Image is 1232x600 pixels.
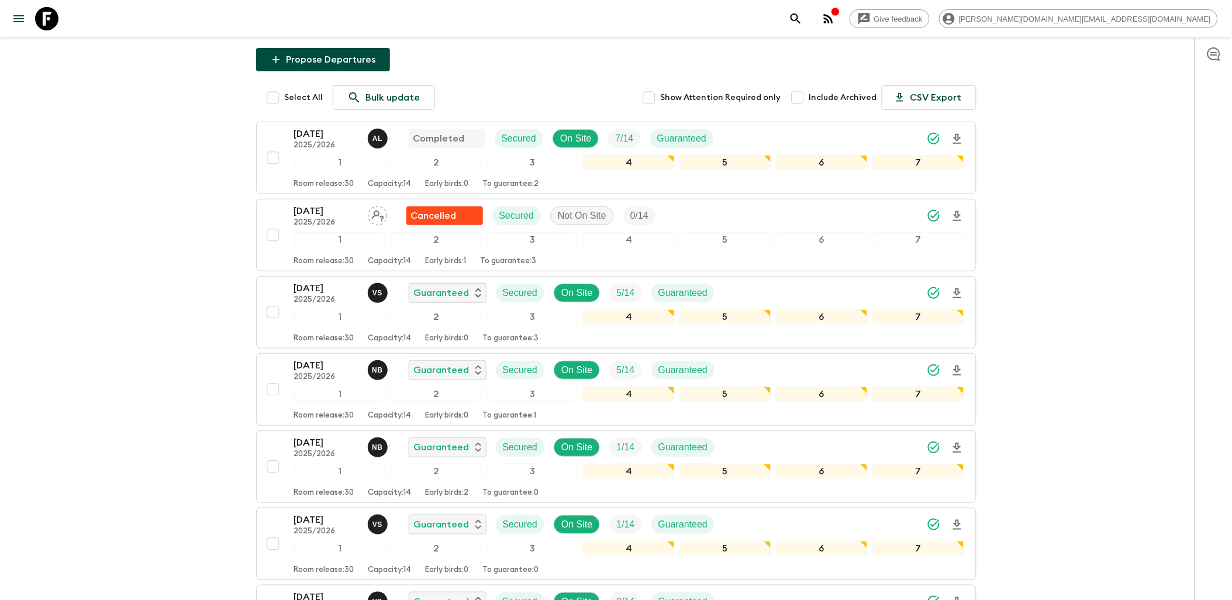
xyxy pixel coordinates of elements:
[661,92,781,104] span: Show Attention Required only
[294,541,386,556] div: 1
[294,488,354,498] p: Room release: 30
[561,286,592,300] p: On Site
[658,440,708,454] p: Guaranteed
[492,206,541,225] div: Secured
[368,360,390,380] button: NB
[927,286,941,300] svg: Synced Successfully
[615,132,633,146] p: 7 / 14
[558,209,606,223] p: Not On Site
[294,218,358,227] p: 2025/2026
[414,518,470,532] p: Guaranteed
[390,541,482,556] div: 2
[368,287,390,296] span: vincent Scott
[294,387,386,402] div: 1
[372,288,382,298] p: v S
[616,518,634,532] p: 1 / 14
[503,440,538,454] p: Secured
[368,132,390,142] span: Abdiel Luis
[927,132,941,146] svg: Synced Successfully
[561,518,592,532] p: On Site
[850,9,930,28] a: Give feedback
[561,440,592,454] p: On Site
[426,488,469,498] p: Early birds: 2
[583,232,675,247] div: 4
[294,436,358,450] p: [DATE]
[414,440,470,454] p: Guaranteed
[294,141,358,150] p: 2025/2026
[950,287,964,301] svg: Download Onboarding
[658,363,708,377] p: Guaranteed
[868,15,929,23] span: Give feedback
[256,430,976,503] button: [DATE]2025/2026Nafise BlakeGuaranteedSecuredOn SiteTrip FillGuaranteed1234567Room release:30Capac...
[368,515,390,535] button: vS
[554,284,600,302] div: On Site
[496,515,545,534] div: Secured
[496,361,545,380] div: Secured
[560,132,591,146] p: On Site
[495,129,544,148] div: Secured
[368,441,390,450] span: Nafise Blake
[939,9,1218,28] div: [PERSON_NAME][DOMAIN_NAME][EMAIL_ADDRESS][DOMAIN_NAME]
[679,541,771,556] div: 5
[679,464,771,479] div: 5
[486,464,578,479] div: 3
[882,85,976,110] button: CSV Export
[294,334,354,343] p: Room release: 30
[776,309,868,325] div: 6
[776,464,868,479] div: 6
[496,438,545,457] div: Secured
[583,387,675,402] div: 4
[368,411,412,420] p: Capacity: 14
[776,155,868,170] div: 6
[950,132,964,146] svg: Download Onboarding
[503,286,538,300] p: Secured
[390,309,482,325] div: 2
[658,286,708,300] p: Guaranteed
[294,513,358,527] p: [DATE]
[368,518,390,527] span: vincent Scott
[679,309,771,325] div: 5
[294,358,358,373] p: [DATE]
[499,209,534,223] p: Secured
[583,464,675,479] div: 4
[553,129,599,148] div: On Site
[294,155,386,170] div: 1
[927,209,941,223] svg: Synced Successfully
[390,232,482,247] div: 2
[368,283,390,303] button: vS
[809,92,877,104] span: Include Archived
[609,284,641,302] div: Trip Fill
[679,387,771,402] div: 5
[256,353,976,426] button: [DATE]2025/2026Nafise BlakeGuaranteedSecuredOn SiteTrip FillGuaranteed1234567Room release:30Capac...
[784,7,807,30] button: search adventures
[368,437,390,457] button: NB
[368,364,390,373] span: Nafise Blake
[368,565,412,575] p: Capacity: 14
[927,440,941,454] svg: Synced Successfully
[872,309,964,325] div: 7
[486,155,578,170] div: 3
[294,204,358,218] p: [DATE]
[950,209,964,223] svg: Download Onboarding
[483,488,539,498] p: To guarantee: 0
[294,232,386,247] div: 1
[550,206,614,225] div: Not On Site
[256,122,976,194] button: [DATE]2025/2026Abdiel LuisCompletedSecuredOn SiteTrip FillGuaranteed1234567Room release:30Capacit...
[368,180,412,189] p: Capacity: 14
[872,464,964,479] div: 7
[483,180,539,189] p: To guarantee: 2
[503,518,538,532] p: Secured
[7,7,30,30] button: menu
[502,132,537,146] p: Secured
[616,440,634,454] p: 1 / 14
[583,155,675,170] div: 4
[426,257,467,266] p: Early birds: 1
[483,565,539,575] p: To guarantee: 0
[390,464,482,479] div: 2
[372,365,383,375] p: N B
[256,508,976,580] button: [DATE]2025/2026vincent ScottGuaranteedSecuredOn SiteTrip FillGuaranteed1234567Room release:30Capa...
[285,92,323,104] span: Select All
[616,286,634,300] p: 5 / 14
[776,541,868,556] div: 6
[414,363,470,377] p: Guaranteed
